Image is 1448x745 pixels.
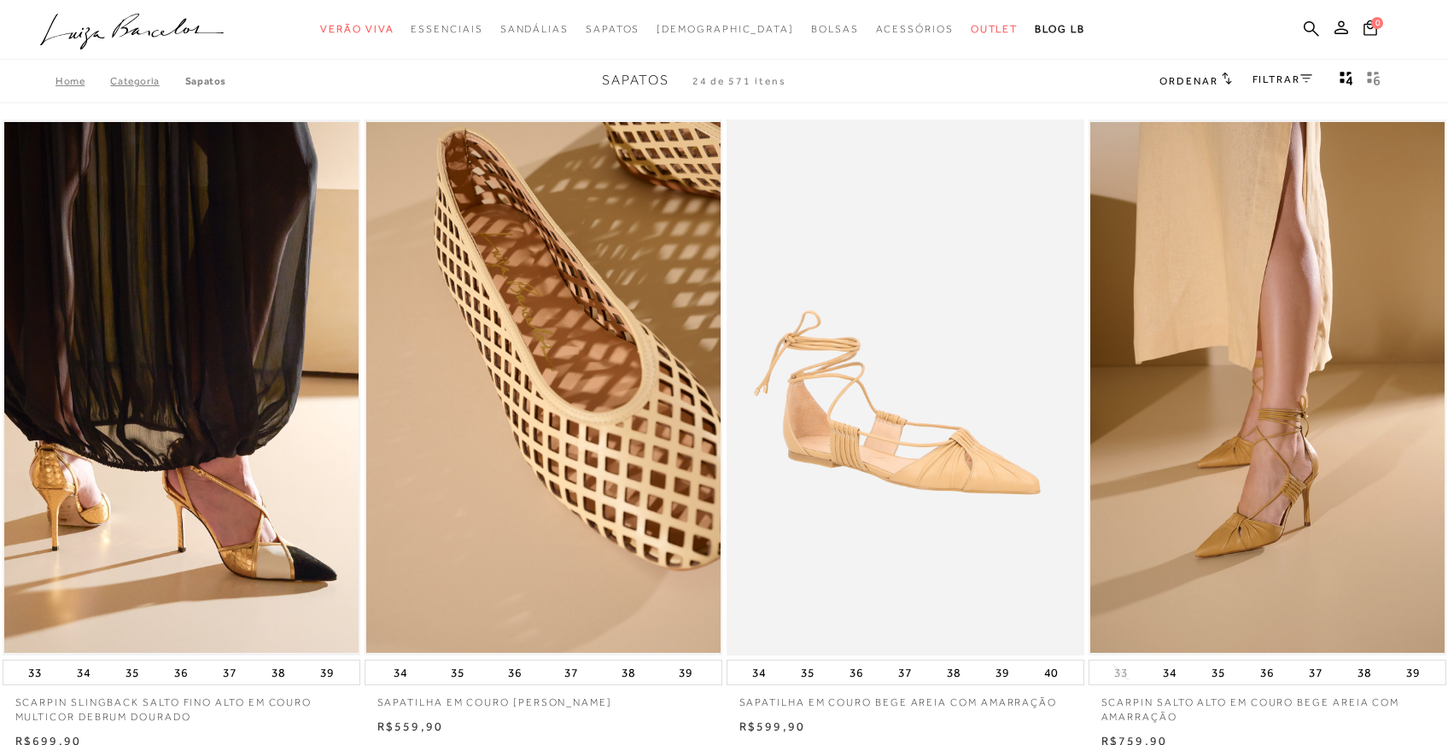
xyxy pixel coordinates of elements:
[1035,23,1084,35] span: BLOG LB
[366,122,721,654] img: SAPATILHA EM COURO BAUNILHA VAZADA
[320,23,394,35] span: Verão Viva
[3,685,360,725] a: SCARPIN SLINGBACK SALTO FINO ALTO EM COURO MULTICOR DEBRUM DOURADO
[500,14,569,45] a: noSubCategoriesText
[169,661,193,684] button: 36
[1362,70,1386,92] button: gridText6Desc
[1035,14,1084,45] a: BLOG LB
[446,661,470,684] button: 35
[1090,122,1445,654] a: SCARPIN SALTO ALTO EM COURO BEGE AREIA COM AMARRAÇÃO SCARPIN SALTO ALTO EM COURO BEGE AREIA COM A...
[559,661,583,684] button: 37
[266,661,290,684] button: 38
[120,661,144,684] button: 35
[811,23,859,35] span: Bolsas
[110,75,184,87] a: Categoria
[971,14,1019,45] a: noSubCategoriesText
[747,661,771,684] button: 34
[4,122,359,654] a: SCARPIN SLINGBACK SALTO FINO ALTO EM COURO MULTICOR DEBRUM DOURADO SCARPIN SLINGBACK SALTO FINO A...
[990,661,1014,684] button: 39
[1304,661,1328,684] button: 37
[876,23,954,35] span: Acessórios
[377,719,444,733] span: R$559,90
[1334,70,1358,92] button: Mostrar 4 produtos por linha
[796,661,820,684] button: 35
[500,23,569,35] span: Sandálias
[503,661,527,684] button: 36
[218,661,242,684] button: 37
[1206,661,1230,684] button: 35
[55,75,110,87] a: Home
[1090,122,1445,654] img: SCARPIN SALTO ALTO EM COURO BEGE AREIA COM AMARRAÇÃO
[185,75,226,87] a: Sapatos
[739,719,806,733] span: R$599,90
[315,661,339,684] button: 39
[411,23,482,35] span: Essenciais
[893,661,917,684] button: 37
[1158,661,1182,684] button: 34
[1252,73,1312,85] a: FILTRAR
[366,122,721,654] a: SAPATILHA EM COURO BAUNILHA VAZADA SAPATILHA EM COURO BAUNILHA VAZADA
[657,14,794,45] a: noSubCategoriesText
[657,23,794,35] span: [DEMOGRAPHIC_DATA]
[1255,661,1279,684] button: 36
[1109,665,1133,681] button: 33
[876,14,954,45] a: noSubCategoriesText
[23,661,47,684] button: 33
[942,661,966,684] button: 38
[1401,661,1425,684] button: 39
[1371,17,1383,29] span: 0
[1039,661,1063,684] button: 40
[1352,661,1376,684] button: 38
[586,14,639,45] a: noSubCategoriesText
[1358,19,1382,42] button: 0
[602,73,669,88] span: Sapatos
[727,685,1084,710] a: SAPATILHA EM COURO BEGE AREIA COM AMARRAÇÃO
[586,23,639,35] span: Sapatos
[692,75,786,87] span: 24 de 571 itens
[411,14,482,45] a: noSubCategoriesText
[728,122,1083,654] a: SAPATILHA EM COURO BEGE AREIA COM AMARRAÇÃO SAPATILHA EM COURO BEGE AREIA COM AMARRAÇÃO
[365,685,722,710] a: SAPATILHA EM COURO [PERSON_NAME]
[844,661,868,684] button: 36
[4,122,359,654] img: SCARPIN SLINGBACK SALTO FINO ALTO EM COURO MULTICOR DEBRUM DOURADO
[72,661,96,684] button: 34
[616,661,640,684] button: 38
[320,14,394,45] a: noSubCategoriesText
[971,23,1019,35] span: Outlet
[388,661,412,684] button: 34
[811,14,859,45] a: noSubCategoriesText
[728,122,1083,654] img: SAPATILHA EM COURO BEGE AREIA COM AMARRAÇÃO
[674,661,698,684] button: 39
[1159,75,1217,87] span: Ordenar
[1089,685,1446,725] a: SCARPIN SALTO ALTO EM COURO BEGE AREIA COM AMARRAÇÃO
